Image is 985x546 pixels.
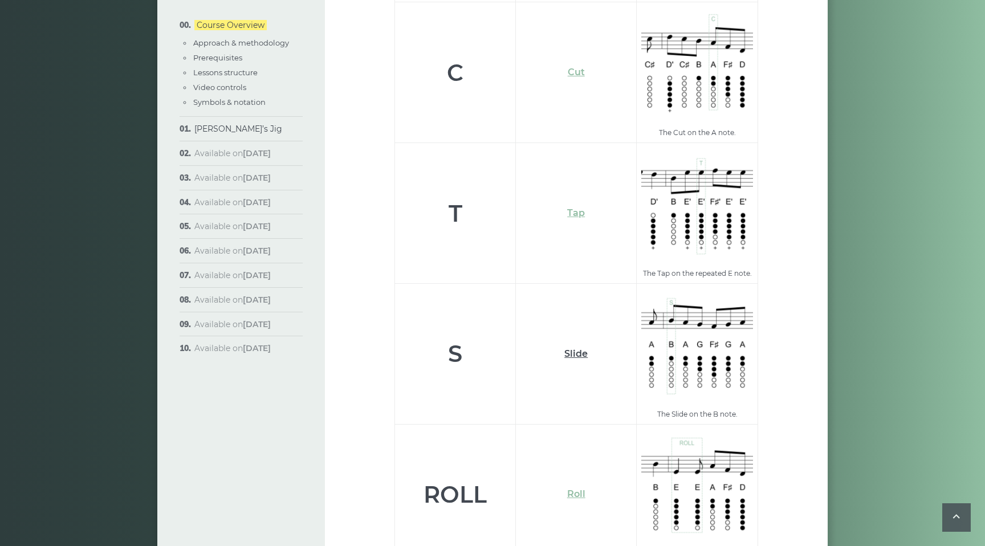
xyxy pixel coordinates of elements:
[243,221,271,231] strong: [DATE]
[193,53,242,62] a: Prerequisites
[448,340,462,368] strong: S
[194,197,271,207] span: Available on
[194,124,282,134] a: [PERSON_NAME]’s Jig
[193,83,246,92] a: Video controls
[194,270,271,280] span: Available on
[243,173,271,183] strong: [DATE]
[567,488,585,499] a: Roll
[659,128,736,137] sub: The Cut on the A note.
[568,67,585,78] a: Cut
[243,148,271,158] strong: [DATE]
[447,59,463,87] strong: C
[243,270,271,280] strong: [DATE]
[424,480,487,508] strong: ROLL
[193,38,289,47] a: Approach & methodology
[194,173,271,183] span: Available on
[194,148,271,158] span: Available on
[194,295,271,305] span: Available on
[564,348,588,359] a: Slide
[657,410,738,418] sub: The Slide on the B note.
[194,343,271,353] span: Available on
[243,343,271,353] strong: [DATE]
[194,319,271,329] span: Available on
[243,319,271,329] strong: [DATE]
[449,199,462,227] strong: T
[643,269,752,278] sub: The Tap on the repeated E note.
[193,68,258,77] a: Lessons structure
[194,246,271,256] span: Available on
[193,97,266,107] a: Symbols & notation
[194,221,271,231] span: Available on
[194,20,267,30] a: Course Overview
[243,295,271,305] strong: [DATE]
[243,197,271,207] strong: [DATE]
[567,207,585,218] a: Tap
[243,246,271,256] strong: [DATE]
